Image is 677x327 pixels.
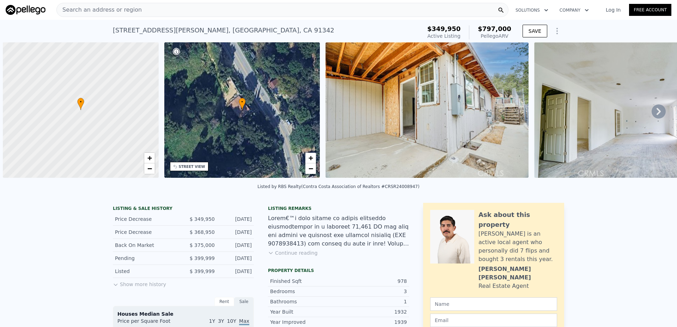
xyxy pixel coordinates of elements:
a: Zoom in [305,153,316,163]
div: 1 [338,298,407,305]
div: Pending [115,255,178,262]
span: $ 399,999 [190,268,215,274]
img: Sale: 166657010 Parcel: 54205442 [325,42,529,178]
div: Rent [214,297,234,306]
button: Show Options [550,24,564,38]
div: 1932 [338,308,407,315]
button: SAVE [523,25,547,37]
button: Continue reading [268,249,318,256]
div: Year Built [270,308,338,315]
div: [DATE] [220,216,252,223]
div: Year Improved [270,319,338,326]
div: Finished Sqft [270,278,338,285]
div: Bathrooms [270,298,338,305]
div: STREET VIEW [179,164,205,169]
span: 3Y [218,318,224,324]
span: $ 375,000 [190,242,215,248]
button: Solutions [510,4,554,17]
input: Name [430,297,557,311]
a: Zoom out [144,163,155,174]
div: 978 [338,278,407,285]
div: • [77,98,84,110]
span: Search an address or region [57,6,142,14]
div: Sale [234,297,254,306]
span: • [239,99,246,105]
span: Active Listing [427,33,461,39]
a: Free Account [629,4,671,16]
div: [DATE] [220,229,252,236]
span: + [309,153,313,162]
div: [DATE] [220,268,252,275]
span: 1Y [209,318,215,324]
div: [DATE] [220,242,252,249]
div: Back On Market [115,242,178,249]
div: Houses Median Sale [117,310,249,317]
span: + [147,153,152,162]
span: − [309,164,313,173]
div: [PERSON_NAME] [PERSON_NAME] [478,265,557,282]
div: Property details [268,268,409,273]
button: Show more history [113,278,166,288]
span: Max [239,318,249,325]
div: Listed by RBS Realty (Contra Costa Association of Realtors #CRSR24008947) [257,184,419,189]
div: Price Decrease [115,216,178,223]
div: Ask about this property [478,210,557,230]
div: Listing remarks [268,206,409,211]
input: Email [430,314,557,327]
div: [STREET_ADDRESS][PERSON_NAME] , [GEOGRAPHIC_DATA] , CA 91342 [113,25,334,35]
span: $ 399,999 [190,255,215,261]
div: [DATE] [220,255,252,262]
span: $ 349,950 [190,216,215,222]
img: Pellego [6,5,45,15]
a: Zoom out [305,163,316,174]
span: $ 368,950 [190,229,215,235]
div: Real Estate Agent [478,282,529,290]
div: 3 [338,288,407,295]
div: [PERSON_NAME] is an active local agent who personally did 7 flips and bought 3 rentals this year. [478,230,557,264]
div: LISTING & SALE HISTORY [113,206,254,213]
div: Lorem€™i dolo sitame co adipis elitseddo eiusmodtempor in u laboreet 71,461 DO mag aliq eni admin... [268,214,409,248]
a: Log In [597,6,629,13]
div: Listed [115,268,178,275]
span: $349,950 [427,25,461,32]
div: • [239,98,246,110]
span: $797,000 [478,25,511,32]
div: Bedrooms [270,288,338,295]
a: Zoom in [144,153,155,163]
span: − [147,164,152,173]
button: Company [554,4,594,17]
div: Pellego ARV [478,32,511,40]
span: 10Y [227,318,236,324]
div: 1939 [338,319,407,326]
div: Price Decrease [115,229,178,236]
span: • [77,99,84,105]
